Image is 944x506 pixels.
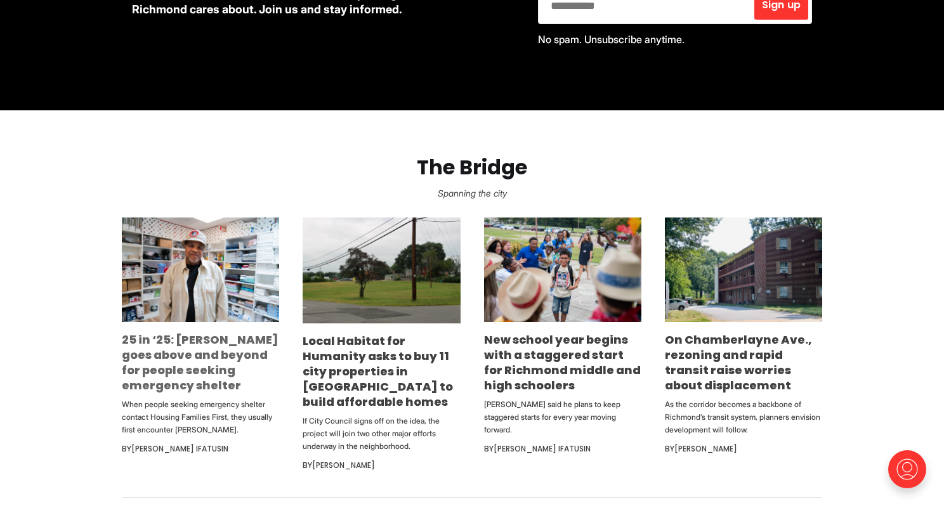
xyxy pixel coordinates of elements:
[665,332,812,393] a: On Chamberlayne Ave., rezoning and rapid transit raise worries about displacement
[131,443,228,454] a: [PERSON_NAME] Ifatusin
[303,458,460,473] div: By
[674,443,737,454] a: [PERSON_NAME]
[494,443,591,454] a: [PERSON_NAME] Ifatusin
[20,156,924,179] h2: The Bridge
[665,441,822,457] div: By
[484,441,641,457] div: By
[312,460,375,470] a: [PERSON_NAME]
[665,217,822,322] img: On Chamberlayne Ave., rezoning and rapid transit raise worries about displacement
[877,444,944,506] iframe: portal-trigger
[20,185,924,202] p: Spanning the city
[484,398,641,436] p: [PERSON_NAME] said he plans to keep staggered starts for every year moving forward.
[484,217,641,323] img: New school year begins with a staggered start for Richmond middle and high schoolers
[122,398,279,436] p: When people seeking emergency shelter contact Housing Families First, they usually first encounte...
[665,398,822,436] p: As the corridor becomes a backbone of Richmond’s transit system, planners envision development wi...
[303,415,460,453] p: If City Council signs off on the idea, the project will join two other major efforts underway in ...
[122,332,279,393] a: 25 in ‘25: [PERSON_NAME] goes above and beyond for people seeking emergency shelter
[303,217,460,323] img: Local Habitat for Humanity asks to buy 11 city properties in Northside to build affordable homes
[122,441,279,457] div: By
[303,333,453,410] a: Local Habitat for Humanity asks to buy 11 city properties in [GEOGRAPHIC_DATA] to build affordabl...
[484,332,641,393] a: New school year begins with a staggered start for Richmond middle and high schoolers
[538,33,685,46] span: No spam. Unsubscribe anytime.
[122,217,279,323] img: 25 in ‘25: Rodney Hopkins goes above and beyond for people seeking emergency shelter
